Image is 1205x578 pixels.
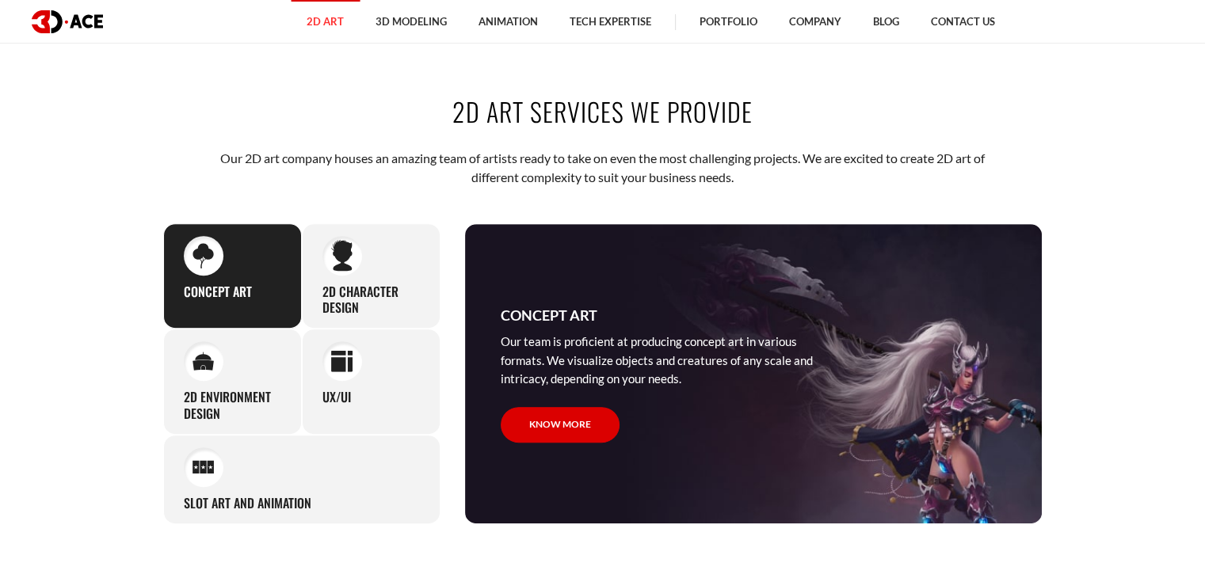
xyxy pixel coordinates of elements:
h2: 2D Art Services We Provide [163,93,1043,129]
a: Know more [501,407,620,443]
h3: Concept Art [184,283,252,300]
h3: 2D Character Design [322,283,420,317]
img: 2D Character Design [331,239,353,272]
h3: Concept Art [501,304,597,326]
img: 2D Environment Design [193,352,214,371]
img: logo dark [32,10,103,33]
h3: 2D Environment Design [184,389,281,422]
p: Our team is proficient at producing concept art in various formats. We visualize objects and crea... [501,333,826,388]
h3: UX/UI [322,389,351,405]
img: Concept Art [193,243,214,268]
h3: Slot Art and Animation [184,495,311,511]
img: Slot Art and Animation [193,460,214,474]
img: UX/UI [331,351,353,372]
p: Our 2D art company houses an amazing team of artists ready to take on even the most challenging p... [212,149,993,188]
